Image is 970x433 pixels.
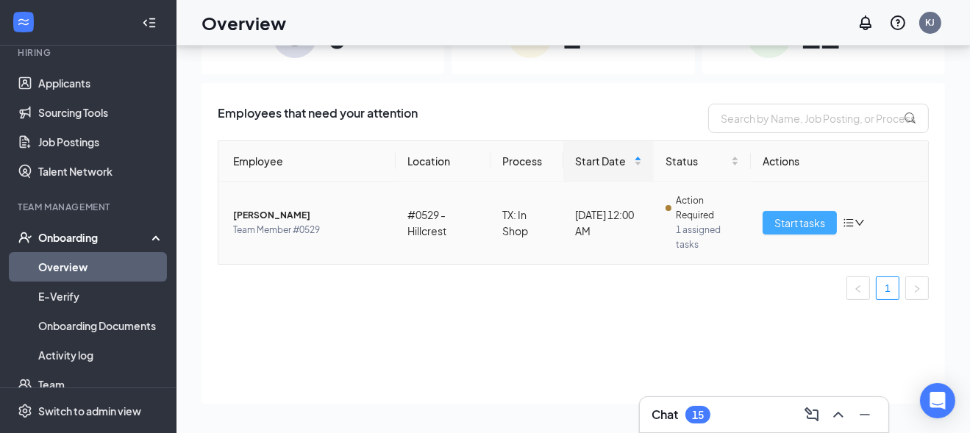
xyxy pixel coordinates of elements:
div: Open Intercom Messenger [920,383,955,418]
svg: ChevronUp [830,406,847,423]
li: 1 [876,276,899,300]
button: Minimize [853,403,877,426]
a: Onboarding Documents [38,311,164,340]
svg: Settings [18,404,32,418]
th: Location [396,141,491,182]
button: ChevronUp [827,403,850,426]
div: 15 [692,409,704,421]
svg: UserCheck [18,230,32,245]
h1: Overview [202,10,286,35]
button: ComposeMessage [800,403,824,426]
div: Switch to admin view [38,404,141,418]
div: Team Management [18,201,161,213]
svg: ComposeMessage [803,406,821,423]
input: Search by Name, Job Posting, or Process [708,104,929,133]
span: Team Member #0529 [233,223,384,237]
a: Overview [38,252,164,282]
button: Start tasks [763,211,837,235]
a: Team [38,370,164,399]
a: Talent Network [38,157,164,186]
li: Next Page [905,276,929,300]
div: KJ [926,16,935,29]
a: Sourcing Tools [38,98,164,127]
th: Employee [218,141,396,182]
a: Applicants [38,68,164,98]
li: Previous Page [846,276,870,300]
div: [DATE] 12:00 AM [575,207,643,239]
svg: Minimize [856,406,874,423]
span: down [855,218,865,228]
a: 1 [877,277,899,299]
svg: QuestionInfo [889,14,907,32]
th: Actions [751,141,928,182]
span: Start Date [575,153,632,169]
svg: WorkstreamLogo [16,15,31,29]
span: 1 assigned tasks [676,223,738,252]
span: left [854,285,863,293]
button: left [846,276,870,300]
a: Activity log [38,340,164,370]
span: Employees that need your attention [218,104,418,133]
span: [PERSON_NAME] [233,208,384,223]
th: Status [654,141,750,182]
a: Job Postings [38,127,164,157]
span: Status [666,153,727,169]
a: E-Verify [38,282,164,311]
td: TX: In Shop [491,182,563,264]
span: Start tasks [774,215,825,231]
svg: Collapse [142,15,157,30]
td: #0529 - Hillcrest [396,182,491,264]
div: Onboarding [38,230,151,245]
span: right [913,285,921,293]
h3: Chat [652,407,678,423]
svg: Notifications [857,14,874,32]
th: Process [491,141,563,182]
div: Hiring [18,46,161,59]
span: Action Required [676,193,739,223]
button: right [905,276,929,300]
span: bars [843,217,855,229]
